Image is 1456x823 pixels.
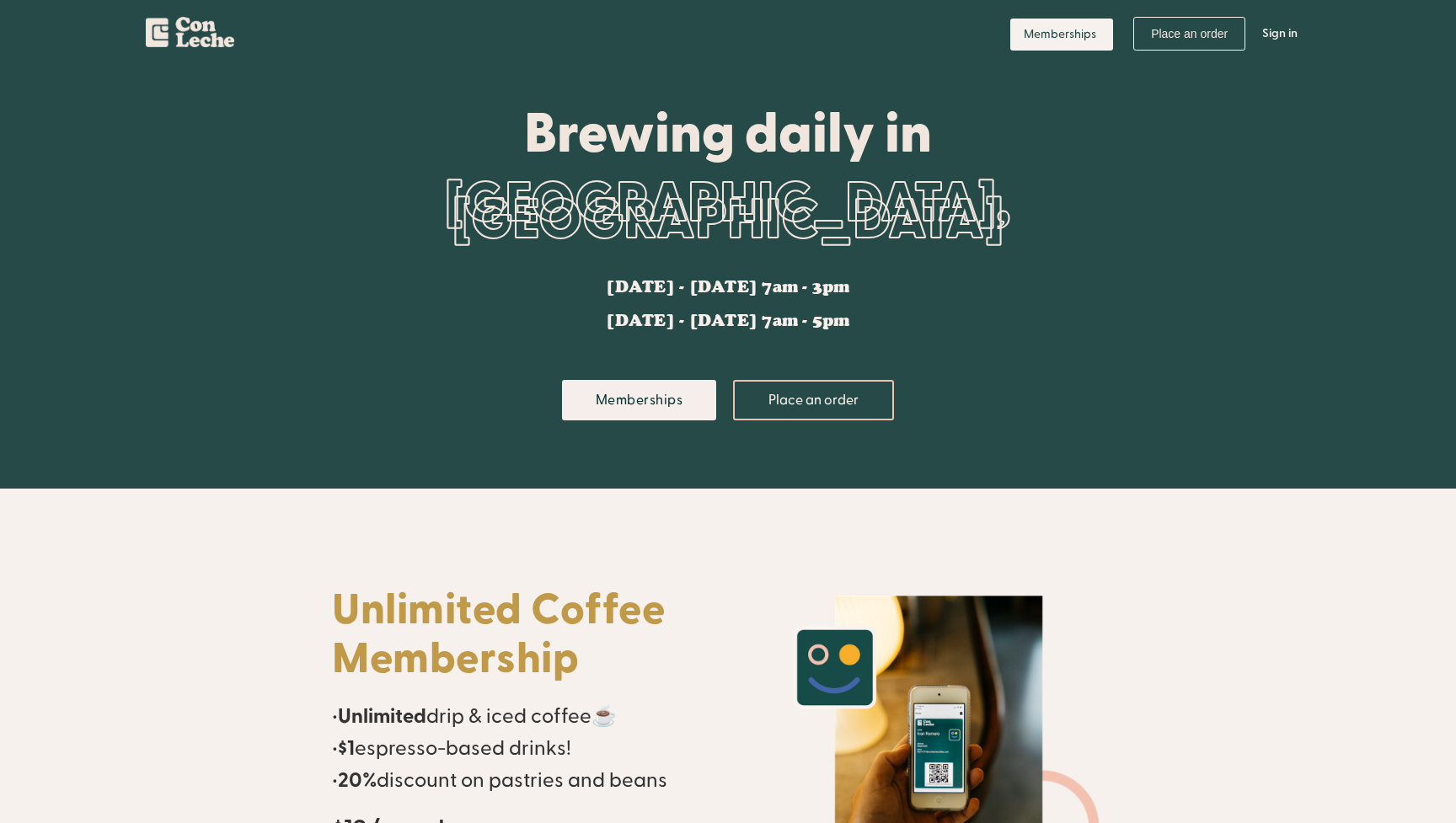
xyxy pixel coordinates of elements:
a: Sign in [1250,8,1310,59]
p: • drip & iced coffee☕ • espresso-based drinks! • discount on pastries and beans [332,701,711,797]
h1: Unlimited Coffee Membership [332,586,711,684]
a: Memberships [562,380,717,420]
strong: $1 [338,735,355,762]
a: Memberships [1010,19,1113,51]
strong: 20% [338,767,377,794]
div: [GEOGRAPHIC_DATA], [GEOGRAPHIC_DATA] [332,162,1124,263]
a: home [146,8,234,54]
div: Brewing daily in [332,103,1124,162]
a: Place an order [733,380,894,420]
a: Place an order [1133,17,1245,51]
strong: Unlimited [338,703,426,729]
div: [DATE] - [DATE] 7am - 3pm [DATE] - [DATE] 7am - 5pm [606,279,849,329]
